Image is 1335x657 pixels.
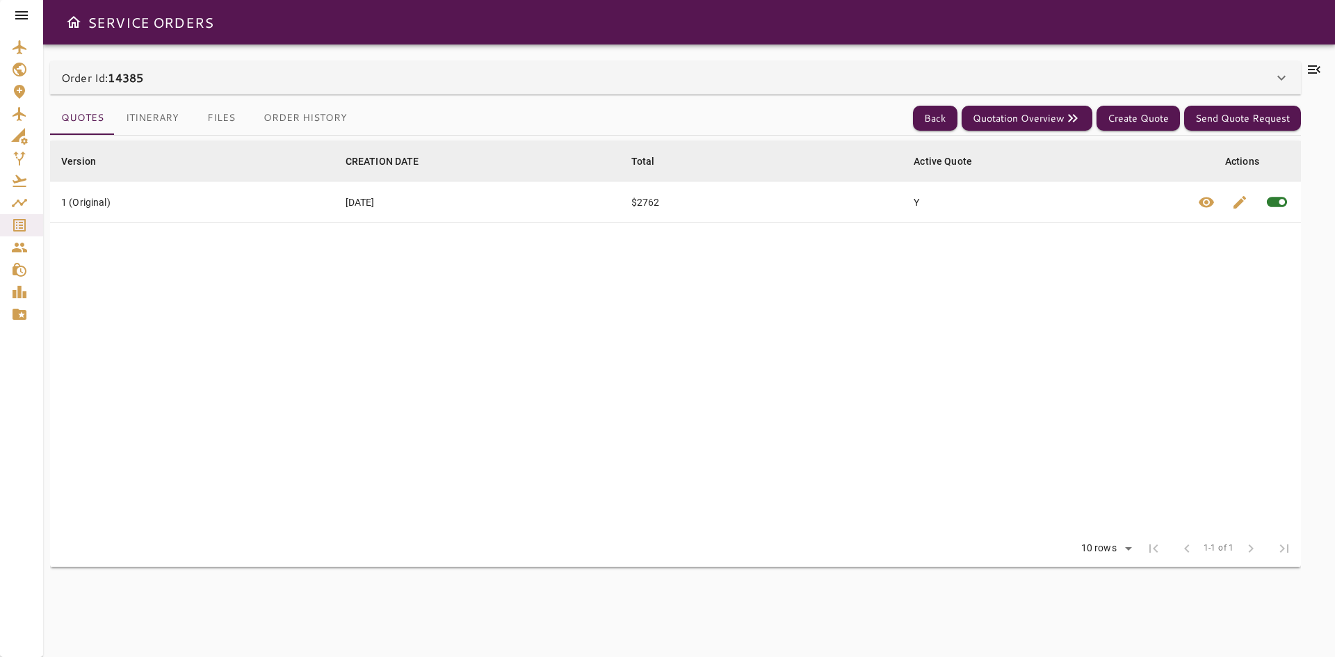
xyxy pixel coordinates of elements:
[88,11,213,33] h6: SERVICE ORDERS
[631,153,673,170] span: Total
[50,61,1301,95] div: Order Id:14385
[903,181,1186,223] td: Y
[346,153,419,170] div: CREATION DATE
[50,102,115,135] button: Quotes
[914,153,990,170] span: Active Quote
[1223,181,1256,222] button: Edit quote
[50,181,334,223] td: 1 (Original)
[190,102,252,135] button: Files
[60,8,88,36] button: Open drawer
[1137,532,1170,565] span: First Page
[620,181,903,223] td: $2762
[115,102,190,135] button: Itinerary
[913,106,957,131] button: Back
[1231,194,1248,211] span: edit
[61,153,114,170] span: Version
[1072,538,1137,559] div: 10 rows
[1234,532,1268,565] span: Next Page
[1170,532,1204,565] span: Previous Page
[1190,181,1223,222] button: View quote details
[1078,542,1120,554] div: 10 rows
[962,106,1092,131] button: Quotation Overview
[1198,194,1215,211] span: visibility
[1268,532,1301,565] span: Last Page
[631,153,655,170] div: Total
[334,181,620,223] td: [DATE]
[61,70,143,86] p: Order Id:
[346,153,437,170] span: CREATION DATE
[914,153,972,170] div: Active Quote
[1204,542,1234,555] span: 1-1 of 1
[1256,181,1297,222] span: This quote is already active
[50,102,358,135] div: basic tabs example
[1097,106,1180,131] button: Create Quote
[1184,106,1301,131] button: Send Quote Request
[61,153,96,170] div: Version
[108,70,143,86] b: 14385
[252,102,358,135] button: Order History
